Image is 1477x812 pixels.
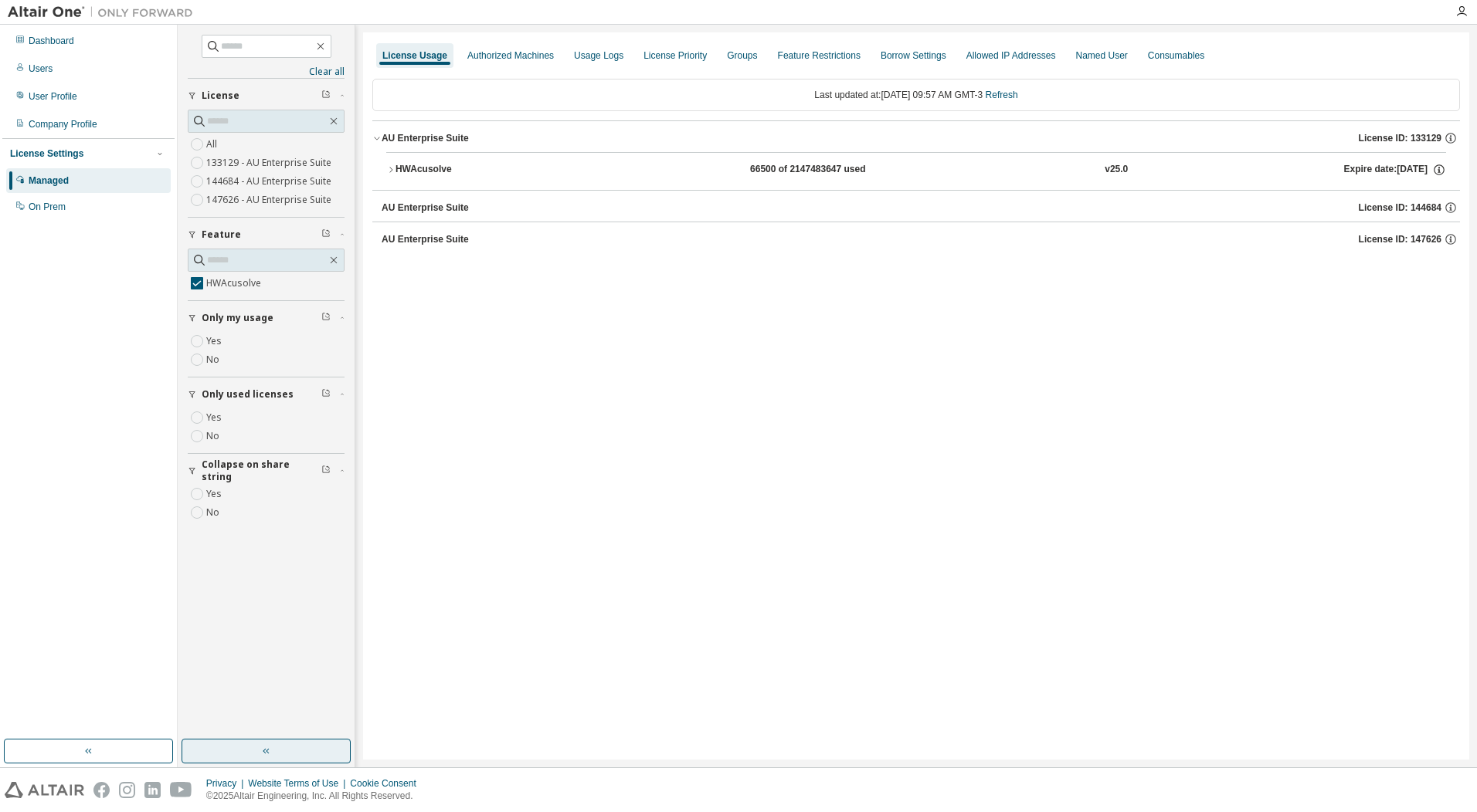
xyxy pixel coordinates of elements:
div: License Settings [10,147,83,160]
a: Refresh [986,90,1018,100]
div: 66500 of 2147483647 used [750,163,889,177]
label: 147626 - AU Enterprise Suite [206,191,334,209]
label: Yes [206,485,225,503]
label: 144684 - AU Enterprise Suite [206,172,334,191]
span: Clear filter [321,465,331,477]
span: Clear filter [321,90,331,102]
div: User Profile [29,90,77,103]
button: AU Enterprise SuiteLicense ID: 147626 [382,222,1460,256]
div: Groups [727,49,757,62]
label: HWAcusolve [206,274,264,293]
label: No [206,427,222,445]
div: Authorized Machines [467,49,554,62]
div: Cookie Consent [350,777,425,790]
label: No [206,503,222,522]
div: Website Terms of Use [248,777,350,790]
div: HWAcusolve [396,163,535,177]
div: Managed [29,174,69,187]
div: On Prem [29,201,66,213]
button: AU Enterprise SuiteLicense ID: 144684 [382,191,1460,225]
button: AU Enterprise SuiteLicense ID: 133129 [372,121,1460,155]
span: Only my usage [202,312,273,324]
span: License ID: 133129 [1359,132,1441,144]
div: Borrow Settings [881,49,946,62]
span: Clear filter [321,312,331,324]
label: Yes [206,332,225,350]
div: License Usage [382,49,447,62]
div: v25.0 [1105,163,1128,177]
div: AU Enterprise Suite [382,201,469,214]
div: Dashboard [29,35,74,47]
span: Feature [202,228,241,241]
div: Usage Logs [574,49,623,62]
img: altair_logo.svg [5,782,84,798]
div: Expire date: [DATE] [1343,163,1445,177]
span: License ID: 144684 [1359,201,1441,214]
button: HWAcusolve66500 of 2147483647 usedv25.0Expire date:[DATE] [386,153,1446,187]
div: Named User [1075,49,1127,62]
img: Altair One [8,5,201,20]
div: Consumables [1148,49,1204,62]
label: 133129 - AU Enterprise Suite [206,154,334,172]
div: Company Profile [29,118,97,130]
button: Only used licenses [188,377,345,411]
div: Users [29,63,53,75]
img: linkedin.svg [144,782,161,798]
img: instagram.svg [119,782,135,798]
p: © 2025 Altair Engineering, Inc. All Rights Reserved. [206,790,426,803]
img: youtube.svg [170,782,192,798]
label: Yes [206,408,225,427]
span: Clear filter [321,388,331,401]
span: License ID: 147626 [1359,233,1441,245]
label: No [206,350,222,369]
div: Feature Restrictions [778,49,861,62]
span: Only used licenses [202,388,294,401]
div: AU Enterprise Suite [382,233,469,245]
div: Privacy [206,777,248,790]
div: Last updated at: [DATE] 09:57 AM GMT-3 [372,79,1460,111]
span: Collapse on share string [202,458,321,483]
button: Collapse on share string [188,454,345,488]
span: Clear filter [321,228,331,241]
div: AU Enterprise Suite [382,132,469,144]
span: License [202,90,239,102]
a: Clear all [188,66,345,78]
div: License Priority [643,49,707,62]
div: Allowed IP Addresses [966,49,1056,62]
label: All [206,135,220,154]
img: facebook.svg [93,782,110,798]
button: Feature [188,218,345,252]
button: Only my usage [188,301,345,335]
button: License [188,79,345,113]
